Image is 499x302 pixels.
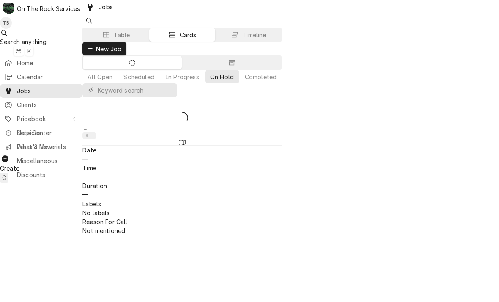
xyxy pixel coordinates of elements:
div: On The Rock Services [17,4,80,13]
span: New Job [94,44,123,53]
span: Clients [17,100,78,109]
p: Labels [82,199,282,208]
div: Table [114,30,130,39]
p: Reason For Call [82,217,282,226]
span: Calendar [17,72,78,81]
span: K [27,47,31,55]
div: Cards [180,30,197,39]
div: On The Rock Services's Avatar [3,3,14,14]
span: Jobs [17,86,78,95]
span: Pricebook [17,114,66,123]
p: — [82,172,282,181]
input: Keyword search [98,83,173,97]
div: Completed [245,72,277,81]
span: Loading... [176,109,188,127]
div: Scheduled [123,72,154,81]
span: Home [17,58,78,67]
p: Duration [82,181,282,190]
div: On Hold [210,72,234,81]
p: — [82,190,282,199]
span: Help Center [17,128,77,137]
div: Timeline [242,30,266,39]
div: All Open [88,72,112,81]
button: Open search [82,14,96,28]
span: Discounts [17,170,78,179]
div: In Progress [165,72,199,81]
button: New Job [82,42,126,55]
p: Date [82,146,282,155]
div: On Hold Jobs List Loading [82,109,282,127]
p: Not mentioned [82,226,282,235]
div: O [3,3,14,14]
p: — [82,155,282,163]
span: What's New [17,142,77,151]
span: Miscellaneous [17,156,78,165]
span: No labels [82,209,110,216]
p: Time [82,163,282,172]
span: ⌘ [16,47,22,55]
span: C [2,173,6,182]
